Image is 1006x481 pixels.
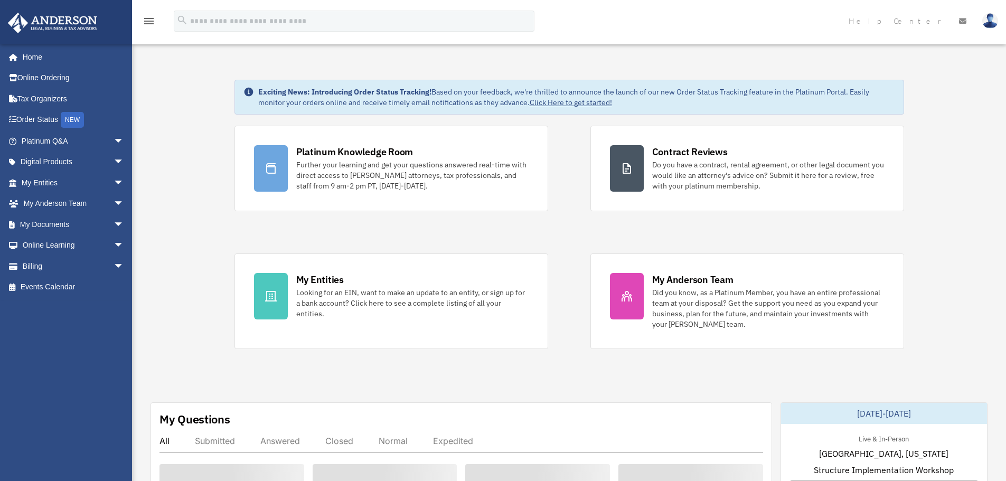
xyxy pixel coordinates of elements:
img: Anderson Advisors Platinum Portal [5,13,100,33]
a: Platinum Knowledge Room Further your learning and get your questions answered real-time with dire... [234,126,548,211]
div: Do you have a contract, rental agreement, or other legal document you would like an attorney's ad... [652,159,885,191]
a: Online Ordering [7,68,140,89]
a: My Anderson Team Did you know, as a Platinum Member, you have an entire professional team at your... [590,253,904,349]
span: arrow_drop_down [114,152,135,173]
div: [DATE]-[DATE] [781,403,987,424]
div: My Entities [296,273,344,286]
span: arrow_drop_down [114,235,135,257]
span: Structure Implementation Workshop [814,464,954,476]
a: Online Learningarrow_drop_down [7,235,140,256]
a: Digital Productsarrow_drop_down [7,152,140,173]
span: arrow_drop_down [114,172,135,194]
div: NEW [61,112,84,128]
div: All [159,436,170,446]
a: My Documentsarrow_drop_down [7,214,140,235]
a: My Entitiesarrow_drop_down [7,172,140,193]
div: Live & In-Person [850,432,917,444]
div: Contract Reviews [652,145,728,158]
a: Tax Organizers [7,88,140,109]
i: menu [143,15,155,27]
div: Normal [379,436,408,446]
div: Expedited [433,436,473,446]
span: arrow_drop_down [114,193,135,215]
i: search [176,14,188,26]
div: Further your learning and get your questions answered real-time with direct access to [PERSON_NAM... [296,159,529,191]
a: Home [7,46,135,68]
a: My Anderson Teamarrow_drop_down [7,193,140,214]
div: Based on your feedback, we're thrilled to announce the launch of our new Order Status Tracking fe... [258,87,895,108]
a: Contract Reviews Do you have a contract, rental agreement, or other legal document you would like... [590,126,904,211]
strong: Exciting News: Introducing Order Status Tracking! [258,87,431,97]
span: [GEOGRAPHIC_DATA], [US_STATE] [819,447,948,460]
div: Looking for an EIN, want to make an update to an entity, or sign up for a bank account? Click her... [296,287,529,319]
span: arrow_drop_down [114,256,135,277]
div: Answered [260,436,300,446]
a: Billingarrow_drop_down [7,256,140,277]
img: User Pic [982,13,998,29]
span: arrow_drop_down [114,214,135,235]
div: Platinum Knowledge Room [296,145,413,158]
a: Platinum Q&Aarrow_drop_down [7,130,140,152]
a: menu [143,18,155,27]
a: Events Calendar [7,277,140,298]
span: arrow_drop_down [114,130,135,152]
a: Click Here to get started! [530,98,612,107]
div: Submitted [195,436,235,446]
div: My Anderson Team [652,273,734,286]
div: Closed [325,436,353,446]
a: My Entities Looking for an EIN, want to make an update to an entity, or sign up for a bank accoun... [234,253,548,349]
div: Did you know, as a Platinum Member, you have an entire professional team at your disposal? Get th... [652,287,885,329]
div: My Questions [159,411,230,427]
a: Order StatusNEW [7,109,140,131]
